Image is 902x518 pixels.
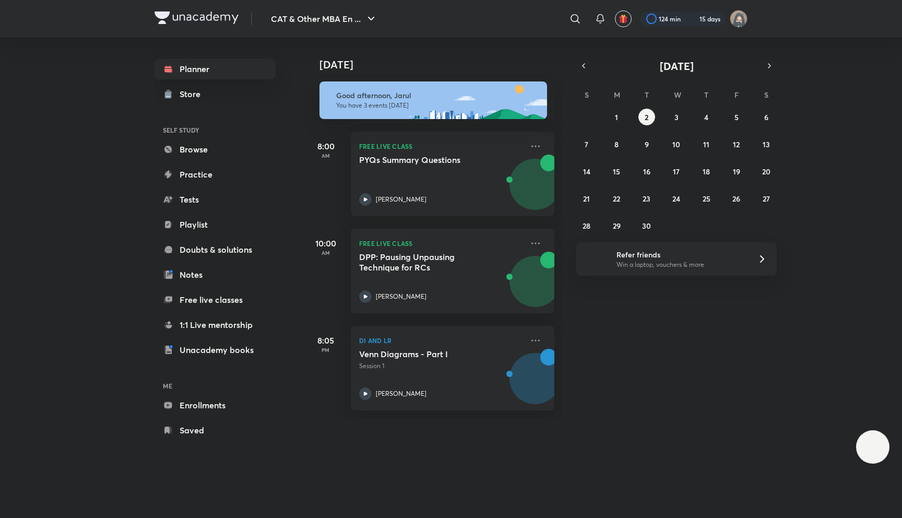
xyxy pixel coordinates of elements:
h6: Refer friends [616,249,745,260]
abbr: September 20, 2025 [762,167,770,176]
abbr: September 3, 2025 [674,112,679,122]
abbr: September 21, 2025 [583,194,590,204]
abbr: September 1, 2025 [615,112,618,122]
a: Browse [155,139,276,160]
button: September 6, 2025 [758,109,775,125]
abbr: September 5, 2025 [734,112,739,122]
abbr: September 16, 2025 [643,167,650,176]
abbr: Sunday [585,90,589,100]
p: Session 1 [359,361,523,371]
img: ttu [867,441,879,453]
h6: SELF STUDY [155,121,276,139]
button: September 29, 2025 [608,217,625,234]
img: Avatar [510,262,560,312]
button: September 18, 2025 [698,163,715,180]
abbr: September 28, 2025 [583,221,590,231]
span: [DATE] [660,59,694,73]
button: September 9, 2025 [638,136,655,152]
h5: PYQs Summary Questions [359,155,489,165]
button: September 10, 2025 [668,136,685,152]
p: [PERSON_NAME] [376,389,426,398]
abbr: September 6, 2025 [764,112,768,122]
h4: [DATE] [319,58,565,71]
abbr: Friday [734,90,739,100]
button: September 28, 2025 [578,217,595,234]
button: September 14, 2025 [578,163,595,180]
button: September 30, 2025 [638,217,655,234]
button: September 27, 2025 [758,190,775,207]
abbr: September 10, 2025 [672,139,680,149]
abbr: September 30, 2025 [642,221,651,231]
abbr: Tuesday [645,90,649,100]
img: referral [585,249,606,269]
h5: 10:00 [305,237,347,250]
a: Company Logo [155,11,239,27]
abbr: September 26, 2025 [732,194,740,204]
abbr: September 27, 2025 [763,194,770,204]
button: September 8, 2025 [608,136,625,152]
abbr: September 14, 2025 [583,167,590,176]
a: Enrollments [155,395,276,416]
img: Avatar [510,164,560,215]
abbr: September 22, 2025 [613,194,620,204]
a: Unacademy books [155,339,276,360]
p: You have 3 events [DATE] [336,101,538,110]
img: afternoon [319,81,547,119]
button: September 20, 2025 [758,163,775,180]
abbr: Saturday [764,90,768,100]
p: FREE LIVE CLASS [359,140,523,152]
abbr: Monday [614,90,620,100]
abbr: September 8, 2025 [614,139,619,149]
button: September 5, 2025 [728,109,745,125]
img: streak [687,14,697,24]
abbr: September 7, 2025 [585,139,588,149]
img: avatar [619,14,628,23]
abbr: September 2, 2025 [645,112,648,122]
h5: 8:05 [305,334,347,347]
abbr: Wednesday [674,90,681,100]
a: Notes [155,264,276,285]
h5: 8:00 [305,140,347,152]
a: Playlist [155,214,276,235]
p: PM [305,347,347,353]
a: Store [155,84,276,104]
button: September 22, 2025 [608,190,625,207]
a: Doubts & solutions [155,239,276,260]
a: Planner [155,58,276,79]
button: CAT & Other MBA En ... [265,8,384,29]
button: September 17, 2025 [668,163,685,180]
abbr: September 23, 2025 [643,194,650,204]
button: September 4, 2025 [698,109,715,125]
button: September 1, 2025 [608,109,625,125]
abbr: September 24, 2025 [672,194,680,204]
button: September 19, 2025 [728,163,745,180]
button: September 24, 2025 [668,190,685,207]
img: Company Logo [155,11,239,24]
button: September 12, 2025 [728,136,745,152]
p: [PERSON_NAME] [376,195,426,204]
p: Win a laptop, vouchers & more [616,260,745,269]
h6: Good afternoon, Jarul [336,91,538,100]
abbr: September 19, 2025 [733,167,740,176]
img: Avatar [510,359,560,409]
button: September 25, 2025 [698,190,715,207]
abbr: Thursday [704,90,708,100]
button: avatar [615,10,632,27]
p: AM [305,152,347,159]
abbr: September 11, 2025 [703,139,709,149]
button: September 7, 2025 [578,136,595,152]
h5: Venn Diagrams - Part I [359,349,489,359]
a: Saved [155,420,276,441]
p: [PERSON_NAME] [376,292,426,301]
h5: DPP: Pausing Unpausing Technique for RCs [359,252,489,273]
abbr: September 12, 2025 [733,139,740,149]
h6: ME [155,377,276,395]
div: Store [180,88,207,100]
button: September 21, 2025 [578,190,595,207]
button: September 23, 2025 [638,190,655,207]
button: September 3, 2025 [668,109,685,125]
p: AM [305,250,347,256]
button: September 11, 2025 [698,136,715,152]
abbr: September 18, 2025 [703,167,710,176]
button: September 13, 2025 [758,136,775,152]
